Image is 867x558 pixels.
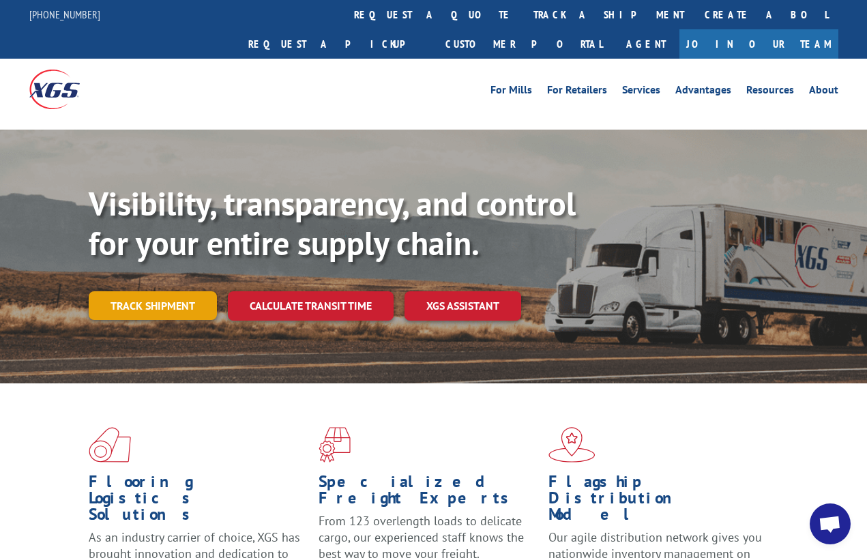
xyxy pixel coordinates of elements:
[89,182,576,264] b: Visibility, transparency, and control for your entire supply chain.
[547,85,607,100] a: For Retailers
[622,85,660,100] a: Services
[238,29,435,59] a: Request a pickup
[675,85,731,100] a: Advantages
[319,427,351,462] img: xgs-icon-focused-on-flooring-red
[810,503,851,544] div: Open chat
[29,8,100,21] a: [PHONE_NUMBER]
[405,291,521,321] a: XGS ASSISTANT
[490,85,532,100] a: For Mills
[613,29,679,59] a: Agent
[89,473,308,529] h1: Flooring Logistics Solutions
[319,473,538,513] h1: Specialized Freight Experts
[548,427,596,462] img: xgs-icon-flagship-distribution-model-red
[228,291,394,321] a: Calculate transit time
[548,473,768,529] h1: Flagship Distribution Model
[435,29,613,59] a: Customer Portal
[746,85,794,100] a: Resources
[679,29,838,59] a: Join Our Team
[809,85,838,100] a: About
[89,291,217,320] a: Track shipment
[89,427,131,462] img: xgs-icon-total-supply-chain-intelligence-red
